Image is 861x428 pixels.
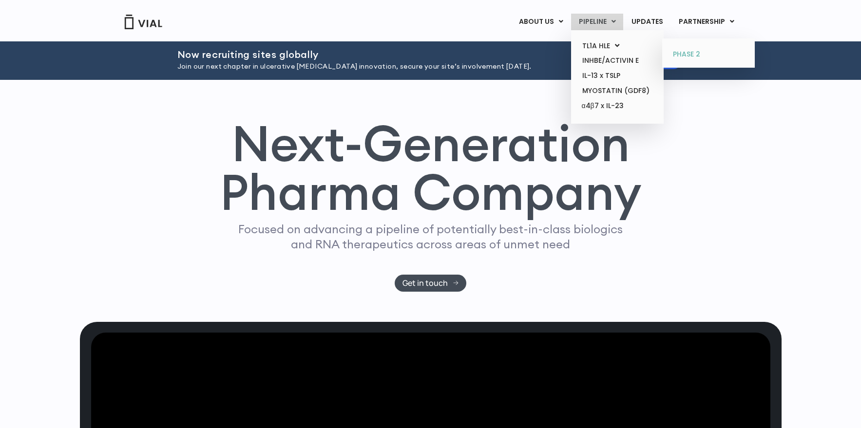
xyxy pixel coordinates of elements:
h1: Next-Generation Pharma Company [220,119,642,217]
a: IL-13 x TSLP [574,68,660,83]
a: MYOSTATIN (GDF8) [574,83,660,98]
span: Get in touch [402,279,448,287]
a: TL1A HLEMenu Toggle [574,38,660,54]
a: α4β7 x IL-23 [574,98,660,114]
p: Focused on advancing a pipeline of potentially best-in-class biologics and RNA therapeutics acros... [234,222,627,252]
a: PARTNERSHIPMenu Toggle [671,14,742,30]
a: PIPELINEMenu Toggle [571,14,623,30]
a: PHASE 2 [666,47,751,62]
a: UPDATES [624,14,670,30]
h2: Now recruiting sites globally [177,49,580,60]
a: ABOUT USMenu Toggle [511,14,571,30]
a: INHBE/ACTIVIN E [574,53,660,68]
img: Vial Logo [124,15,163,29]
p: Join our next chapter in ulcerative [MEDICAL_DATA] innovation, secure your site’s involvement [DA... [177,61,580,72]
a: Get in touch [395,275,466,292]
